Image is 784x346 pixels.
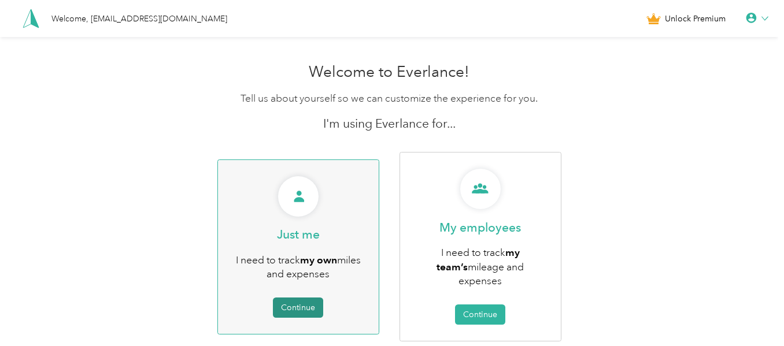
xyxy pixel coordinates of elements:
b: my own [300,254,337,266]
p: My employees [439,219,521,236]
p: Tell us about yourself so we can customize the experience for you. [195,91,584,106]
span: Unlock Premium [665,13,726,25]
span: I need to track mileage and expenses [437,246,524,287]
b: my team’s [437,246,520,273]
p: I'm using Everlance for... [195,116,584,132]
span: I need to track miles and expenses [236,254,361,281]
iframe: Everlance-gr Chat Button Frame [719,281,784,346]
p: Just me [277,226,320,243]
h1: Welcome to Everlance! [195,63,584,81]
button: Continue [273,297,323,318]
button: Continue [455,304,505,325]
div: Welcome, [EMAIL_ADDRESS][DOMAIN_NAME] [51,13,227,25]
